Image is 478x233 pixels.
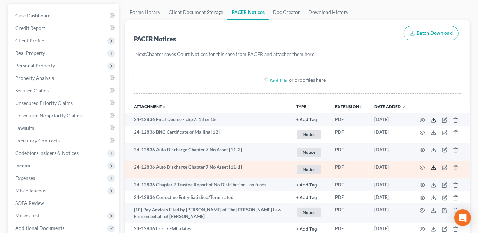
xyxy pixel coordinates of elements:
button: + Add Tag [296,195,317,200]
span: Notice [297,130,321,139]
a: + Add Tag [296,225,324,232]
a: Unsecured Nonpriority Claims [10,109,119,122]
td: [10] Pay Advices Filed by [PERSON_NAME] of The [PERSON_NAME] Law Firm on behalf of [PERSON_NAME] [125,203,291,223]
a: Forms Library [125,4,164,20]
span: Secured Claims [15,88,49,93]
span: Notice [297,148,321,157]
span: Notice [297,208,321,217]
div: PACER Notices [134,35,176,43]
span: Credit Report [15,25,45,31]
button: + Add Tag [296,118,317,122]
a: Property Analysis [10,72,119,84]
i: unfold_more [306,105,310,109]
td: 24-12836 Auto Discharge Chapter 7 No Asset [11-1] [125,161,291,179]
i: unfold_more [359,105,363,109]
a: Extensionunfold_more [335,104,363,109]
a: SOFA Review [10,197,119,209]
a: Case Dashboard [10,9,119,22]
td: PDF [330,161,369,179]
span: Lawsuits [15,125,34,131]
a: Executory Contracts [10,134,119,147]
span: Real Property [15,50,45,56]
div: or drop files here [289,76,326,83]
span: Client Profile [15,38,44,43]
a: Credit Report [10,22,119,34]
span: Means Test [15,213,39,218]
td: PDF [330,143,369,161]
td: [DATE] [369,178,411,191]
p: NextChapter saves Court Notices for this case from PACER and attaches them here. [135,51,460,58]
a: PACER Notices [227,4,269,20]
span: Unsecured Priority Claims [15,100,73,106]
span: Miscellaneous [15,188,46,193]
i: unfold_more [162,105,166,109]
button: Batch Download [404,26,459,41]
td: [DATE] [369,126,411,143]
td: [DATE] [369,113,411,126]
a: Notice [296,207,324,218]
a: Download History [304,4,353,20]
span: Codebtors Insiders & Notices [15,150,79,156]
a: Notice [296,129,324,140]
a: Lawsuits [10,122,119,134]
span: Notice [297,165,321,174]
a: + Add Tag [296,182,324,188]
button: + Add Tag [296,183,317,188]
a: + Add Tag [296,116,324,123]
a: Notice [296,147,324,158]
span: Personal Property [15,63,55,68]
span: Batch Download [416,30,453,36]
a: Doc Creator [269,4,304,20]
button: + Add Tag [296,227,317,232]
td: PDF [330,203,369,223]
td: 24-12836 Chapter 7 Trustee Report of No Distribution - no funds [125,178,291,191]
a: Notice [296,164,324,175]
div: Open Intercom Messenger [454,209,471,226]
a: Date Added expand_more [374,104,406,109]
span: Additional Documents [15,225,64,231]
td: 24-12836 BNC Certificate of Mailing [12] [125,126,291,143]
span: Income [15,163,31,168]
span: Property Analysis [15,75,54,81]
td: [DATE] [369,161,411,179]
span: Expenses [15,175,35,181]
button: TYPEunfold_more [296,105,310,109]
a: Unsecured Priority Claims [10,97,119,109]
td: PDF [330,178,369,191]
i: expand_more [402,105,406,109]
td: PDF [330,191,369,203]
a: Attachmentunfold_more [134,104,166,109]
td: PDF [330,113,369,126]
td: [DATE] [369,143,411,161]
span: Unsecured Nonpriority Claims [15,113,82,118]
span: SOFA Review [15,200,44,206]
span: Executory Contracts [15,138,60,143]
a: Secured Claims [10,84,119,97]
a: + Add Tag [296,194,324,201]
td: 24-12836 Auto Discharge Chapter 7 No Asset [11-2] [125,143,291,161]
td: 24-12836 Final Decree - chp 7, 13 or 15 [125,113,291,126]
td: PDF [330,126,369,143]
td: [DATE] [369,191,411,203]
span: Case Dashboard [15,13,51,18]
a: Client Document Storage [164,4,227,20]
td: 24-12836 Corrective Entry Satisfied/Terminated [125,191,291,203]
td: [DATE] [369,203,411,223]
